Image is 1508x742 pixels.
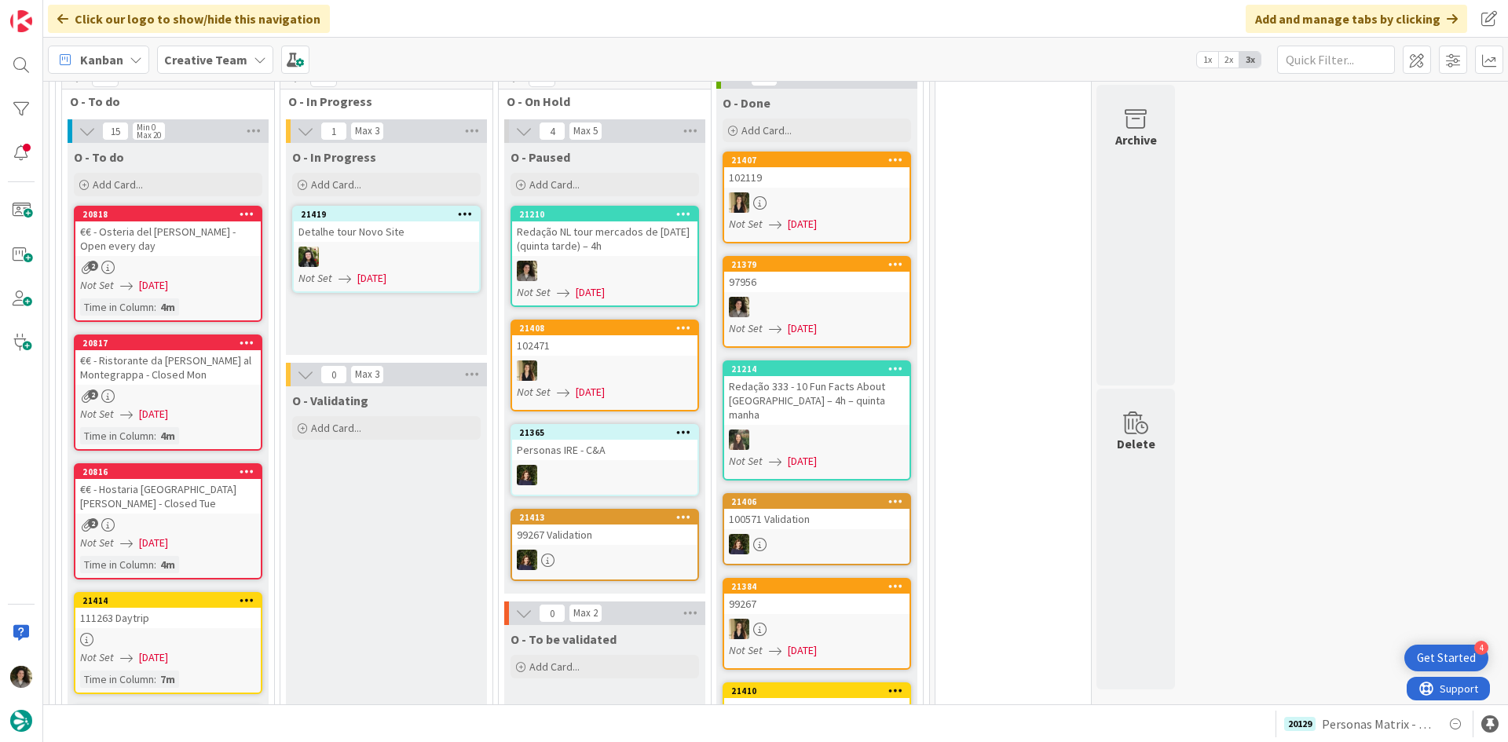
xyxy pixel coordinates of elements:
[517,465,537,485] img: MC
[517,261,537,281] img: MS
[1115,130,1157,149] div: Archive
[517,385,551,399] i: Not Set
[729,534,749,554] img: MC
[724,297,910,317] div: MS
[137,123,156,131] div: Min 0
[741,123,792,137] span: Add Card...
[82,595,261,606] div: 21414
[724,362,910,425] div: 21214Redação 333 - 10 Fun Facts About [GEOGRAPHIC_DATA] – 4h – quinta manha
[80,535,114,550] i: Not Set
[731,685,910,696] div: 21410
[724,594,910,614] div: 99267
[294,221,479,242] div: Detalhe tour Novo Site
[355,371,379,378] div: Max 3
[539,122,565,141] span: 4
[573,127,598,135] div: Max 5
[1417,650,1476,666] div: Get Started
[1404,645,1488,671] div: Open Get Started checklist, remaining modules: 4
[75,608,261,628] div: 111263 Daytrip
[519,512,697,523] div: 21413
[512,207,697,256] div: 21210Redação NL tour mercados de [DATE] (quinta tarde) – 4h
[512,426,697,440] div: 21365
[788,320,817,337] span: [DATE]
[75,594,261,608] div: 21414
[788,216,817,232] span: [DATE]
[1277,46,1395,74] input: Quick Filter...
[75,465,261,479] div: 20816
[729,619,749,639] img: SP
[723,256,911,348] a: 2137997956MSNot Set[DATE]
[723,493,911,565] a: 21406100571 ValidationMC
[1197,52,1218,68] span: 1x
[292,393,368,408] span: O - Validating
[512,207,697,221] div: 21210
[723,152,911,243] a: 21407102119SPNot Set[DATE]
[74,149,124,165] span: O - To do
[139,649,168,666] span: [DATE]
[75,207,261,221] div: 20818
[519,427,697,438] div: 21365
[320,365,347,384] span: 0
[724,153,910,167] div: 21407
[512,510,697,525] div: 21413
[80,650,114,664] i: Not Set
[724,579,910,614] div: 2138499267
[48,5,330,33] div: Click our logo to show/hide this navigation
[519,323,697,334] div: 21408
[724,258,910,272] div: 21379
[512,440,697,460] div: Personas IRE - C&A
[355,127,379,135] div: Max 3
[10,710,32,732] img: avatar
[512,321,697,356] div: 21408102471
[731,259,910,270] div: 21379
[723,95,770,111] span: O - Done
[1322,715,1433,733] span: Personas Matrix - Definir Locations [GEOGRAPHIC_DATA]
[82,209,261,220] div: 20818
[788,642,817,659] span: [DATE]
[1117,434,1155,453] div: Delete
[729,217,763,231] i: Not Set
[724,362,910,376] div: 21214
[724,534,910,554] div: MC
[75,207,261,256] div: 20818€€ - Osteria del [PERSON_NAME] - Open every day
[576,384,605,400] span: [DATE]
[511,424,699,496] a: 21365Personas IRE - C&AMC
[33,2,71,21] span: Support
[288,93,473,109] span: O - In Progress
[139,406,168,422] span: [DATE]
[724,495,910,509] div: 21406
[80,407,114,421] i: Not Set
[729,643,763,657] i: Not Set
[311,177,361,192] span: Add Card...
[75,221,261,256] div: €€ - Osteria del [PERSON_NAME] - Open every day
[154,298,156,316] span: :
[731,496,910,507] div: 21406
[294,247,479,267] div: BC
[724,579,910,594] div: 21384
[74,206,262,322] a: 20818€€ - Osteria del [PERSON_NAME] - Open every dayNot Set[DATE]Time in Column:4m
[729,429,749,450] img: IG
[80,556,154,573] div: Time in Column
[1474,641,1488,655] div: 4
[724,376,910,425] div: Redação 333 - 10 Fun Facts About [GEOGRAPHIC_DATA] – 4h – quinta manha
[511,149,570,165] span: O - Paused
[298,271,332,285] i: Not Set
[156,556,179,573] div: 4m
[156,671,179,688] div: 7m
[729,321,763,335] i: Not Set
[292,206,481,293] a: 21419Detalhe tour Novo SiteBCNot Set[DATE]
[357,270,386,287] span: [DATE]
[164,52,247,68] b: Creative Team
[512,510,697,545] div: 2141399267 Validation
[292,149,376,165] span: O - In Progress
[507,93,691,109] span: O - On Hold
[512,221,697,256] div: Redação NL tour mercados de [DATE] (quinta tarde) – 4h
[75,479,261,514] div: €€ - Hostaria [GEOGRAPHIC_DATA][PERSON_NAME] - Closed Tue
[154,556,156,573] span: :
[74,463,262,579] a: 20816€€ - Hostaria [GEOGRAPHIC_DATA][PERSON_NAME] - Closed TueNot Set[DATE]Time in Column:4m
[82,338,261,349] div: 20817
[573,609,598,617] div: Max 2
[74,592,262,694] a: 21414111263 DaytripNot Set[DATE]Time in Column:7m
[1218,52,1239,68] span: 2x
[301,209,479,220] div: 21419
